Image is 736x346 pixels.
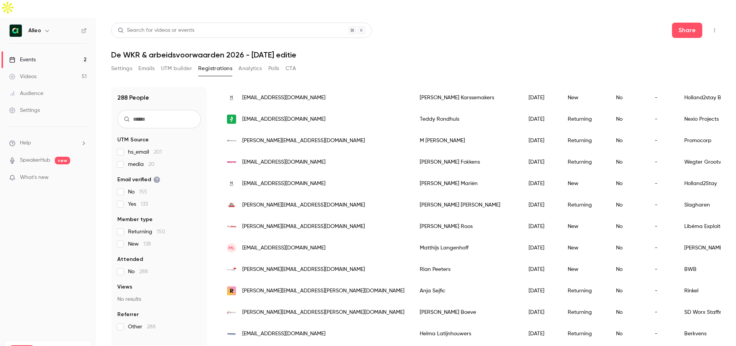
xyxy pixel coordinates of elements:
[242,137,365,145] span: [PERSON_NAME][EMAIL_ADDRESS][DOMAIN_NAME]
[560,108,608,130] div: Returning
[608,259,647,280] div: No
[28,27,41,34] h6: Alleo
[647,323,677,344] div: -
[238,62,262,75] button: Analytics
[647,280,677,302] div: -
[242,287,404,295] span: [PERSON_NAME][EMAIL_ADDRESS][PERSON_NAME][DOMAIN_NAME]
[227,115,236,124] img: nexioprojects.com
[560,130,608,151] div: Returning
[647,302,677,323] div: -
[227,179,236,188] img: holland2stay.com
[412,302,521,323] div: [PERSON_NAME] Boeve
[118,26,194,34] div: Search for videos or events
[128,240,151,248] span: New
[412,259,521,280] div: Rian Peeters
[227,157,236,167] img: wegter.nl
[117,136,149,144] span: UTM Source
[9,107,40,114] div: Settings
[412,173,521,194] div: [PERSON_NAME] Mariën
[227,265,236,274] img: bvowb.nl
[560,280,608,302] div: Returning
[560,259,608,280] div: New
[227,222,236,231] img: libema.nl
[117,295,201,303] p: No results
[560,323,608,344] div: Returning
[9,56,36,64] div: Events
[521,194,560,216] div: [DATE]
[198,62,232,75] button: Registrations
[117,256,143,263] span: Attended
[128,188,147,196] span: No
[242,115,325,123] span: [EMAIL_ADDRESS][DOMAIN_NAME]
[20,156,50,164] a: SpeakerHub
[608,216,647,237] div: No
[412,323,521,344] div: Helma Latijnhouwers
[128,228,165,236] span: Returning
[647,87,677,108] div: -
[521,130,560,151] div: [DATE]
[412,194,521,216] div: [PERSON_NAME] [PERSON_NAME]
[647,194,677,216] div: -
[647,216,677,237] div: -
[521,87,560,108] div: [DATE]
[128,161,154,168] span: media
[227,329,236,338] img: berkvens.nl
[242,180,325,188] span: [EMAIL_ADDRESS][DOMAIN_NAME]
[128,200,148,208] span: Yes
[286,62,296,75] button: CTA
[521,280,560,302] div: [DATE]
[412,130,521,151] div: M [PERSON_NAME]
[9,73,36,80] div: Videos
[412,280,521,302] div: Anja Sejfic
[647,259,677,280] div: -
[560,87,608,108] div: New
[117,216,153,223] span: Member type
[9,139,87,147] li: help-dropdown-opener
[521,237,560,259] div: [DATE]
[20,139,31,147] span: Help
[560,151,608,173] div: Returning
[647,130,677,151] div: -
[608,130,647,151] div: No
[9,90,43,97] div: Audience
[608,302,647,323] div: No
[154,149,162,155] span: 201
[560,194,608,216] div: Returning
[521,151,560,173] div: [DATE]
[242,244,325,252] span: [EMAIL_ADDRESS][DOMAIN_NAME]
[139,189,147,195] span: 155
[560,216,608,237] div: New
[608,173,647,194] div: No
[647,151,677,173] div: -
[242,223,365,231] span: [PERSON_NAME][EMAIL_ADDRESS][DOMAIN_NAME]
[608,108,647,130] div: No
[138,62,154,75] button: Emails
[608,87,647,108] div: No
[521,173,560,194] div: [DATE]
[608,280,647,302] div: No
[560,237,608,259] div: New
[412,151,521,173] div: [PERSON_NAME] Fokkens
[412,237,521,259] div: Matthijs Langenhoff
[77,174,87,181] iframe: Noticeable Trigger
[521,108,560,130] div: [DATE]
[227,93,236,102] img: holland2stay.com
[111,62,132,75] button: Settings
[268,62,279,75] button: Polls
[608,323,647,344] div: No
[128,148,162,156] span: hs_email
[521,216,560,237] div: [DATE]
[117,176,160,184] span: Email verified
[242,94,325,102] span: [EMAIL_ADDRESS][DOMAIN_NAME]
[143,241,151,247] span: 138
[521,259,560,280] div: [DATE]
[560,302,608,323] div: Returning
[647,237,677,259] div: -
[161,62,192,75] button: UTM builder
[412,108,521,130] div: Teddy Rondhuis
[128,268,148,275] span: No
[608,237,647,259] div: No
[242,158,325,166] span: [EMAIL_ADDRESS][DOMAIN_NAME]
[228,244,235,251] span: ML
[647,108,677,130] div: -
